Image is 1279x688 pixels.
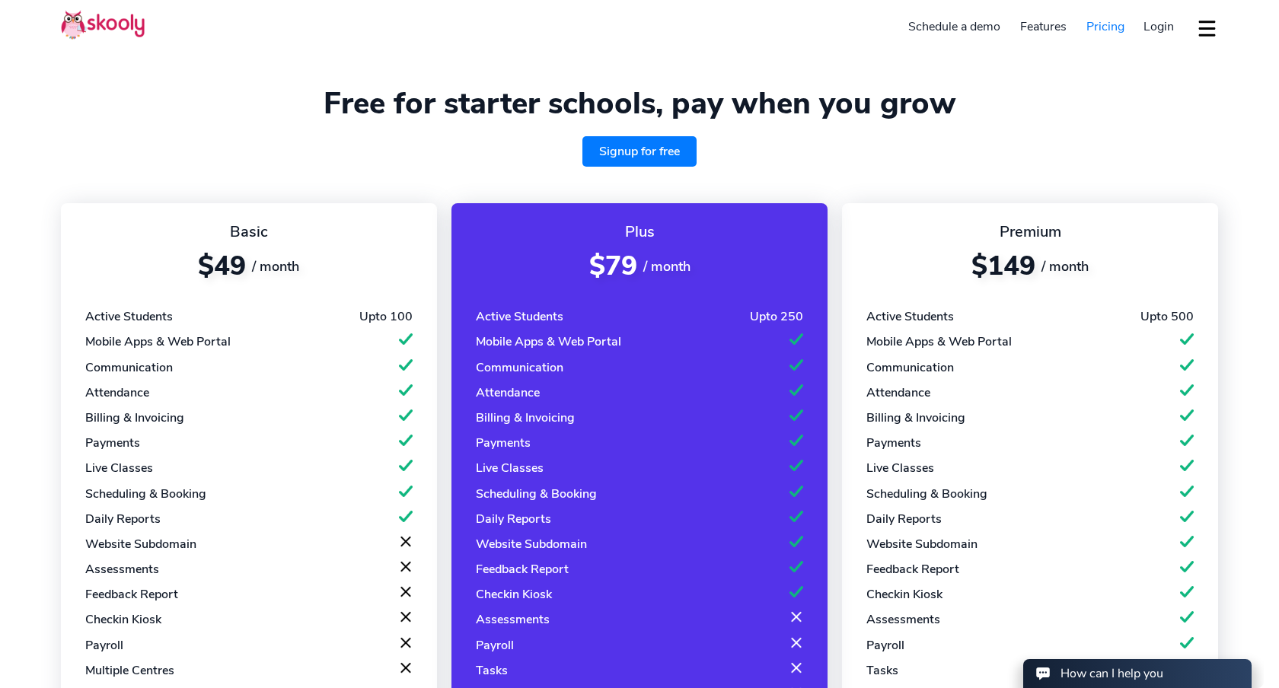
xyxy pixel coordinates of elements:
div: Active Students [476,308,563,325]
a: Schedule a demo [899,14,1011,39]
div: Payments [85,435,140,451]
span: Login [1143,18,1174,35]
div: Assessments [85,561,159,578]
div: Mobile Apps & Web Portal [85,333,231,350]
div: Tasks [476,662,508,679]
div: Basic [85,221,413,242]
div: Scheduling & Booking [476,486,597,502]
div: Mobile Apps & Web Portal [866,333,1012,350]
div: Payments [866,435,921,451]
div: Live Classes [476,460,544,476]
div: Communication [476,359,563,376]
div: Communication [85,359,173,376]
div: Payments [476,435,531,451]
div: Attendance [866,384,930,401]
div: Attendance [476,384,540,401]
span: $79 [589,248,637,284]
div: Payroll [476,637,514,654]
div: Assessments [476,611,550,628]
div: Multiple Centres [85,662,174,679]
a: Pricing [1076,14,1134,39]
div: Feedback Report [85,586,178,603]
div: Upto 100 [359,308,413,325]
a: Signup for free [582,136,697,167]
span: Pricing [1086,18,1124,35]
div: Billing & Invoicing [866,409,965,426]
h1: Free for starter schools, pay when you grow [61,85,1218,122]
span: $49 [198,248,246,284]
div: Feedback Report [866,561,959,578]
div: Active Students [866,308,954,325]
div: Billing & Invoicing [476,409,575,426]
div: Plus [476,221,803,242]
span: / month [252,257,299,276]
span: $149 [971,248,1035,284]
div: Scheduling & Booking [85,486,206,502]
div: Upto 250 [750,308,803,325]
div: Mobile Apps & Web Portal [476,333,621,350]
div: Communication [866,359,954,376]
div: Website Subdomain [476,536,587,553]
div: Website Subdomain [85,536,196,553]
a: Features [1010,14,1076,39]
div: Live Classes [866,460,934,476]
div: Billing & Invoicing [85,409,184,426]
a: Login [1134,14,1184,39]
div: Upto 500 [1140,308,1194,325]
div: Premium [866,221,1194,242]
div: Live Classes [85,460,153,476]
div: Daily Reports [476,511,551,527]
div: Daily Reports [85,511,161,527]
div: Active Students [85,308,173,325]
div: Feedback Report [476,561,569,578]
div: Website Subdomain [866,536,978,553]
div: Payroll [85,637,123,654]
div: Daily Reports [866,511,942,527]
span: / month [1041,257,1089,276]
span: / month [643,257,691,276]
div: Scheduling & Booking [866,486,987,502]
div: Checkin Kiosk [85,611,161,628]
div: Checkin Kiosk [476,586,552,603]
div: Attendance [85,384,149,401]
img: Skooly [61,10,145,40]
button: dropdown menu [1196,11,1218,46]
